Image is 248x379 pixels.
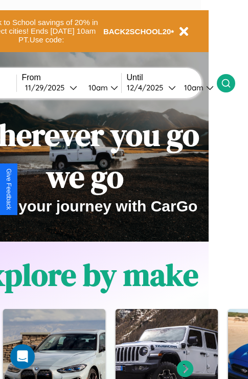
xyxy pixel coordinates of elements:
button: 10am [176,82,217,93]
div: 12 / 4 / 2025 [127,83,168,92]
div: 11 / 29 / 2025 [25,83,70,92]
button: 10am [80,82,121,93]
div: Give Feedback [5,169,12,210]
b: BACK2SCHOOL20 [103,27,171,36]
div: 10am [83,83,110,92]
label: Until [127,73,217,82]
div: 10am [179,83,206,92]
div: Open Intercom Messenger [10,344,35,369]
button: 11/29/2025 [22,82,80,93]
label: From [22,73,121,82]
